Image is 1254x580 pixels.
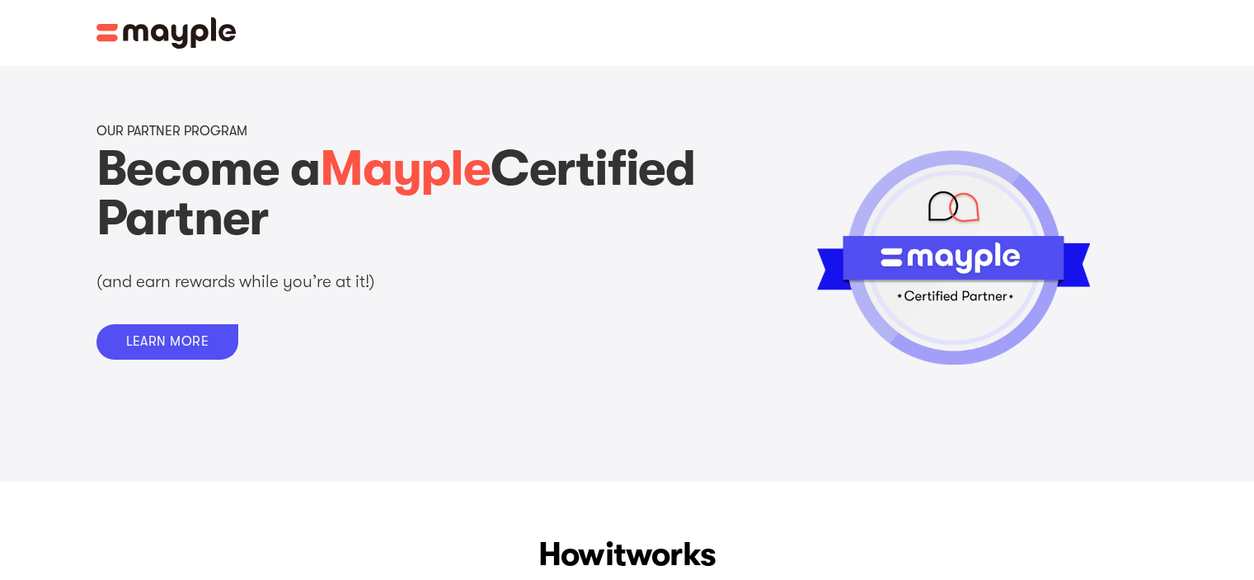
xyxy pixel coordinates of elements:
p: OUR PARTNER PROGRAM [96,124,247,139]
span: Mayple [320,140,491,197]
div: LEARN MORE [126,334,209,350]
a: LEARN MORE [96,324,239,360]
p: (and earn rewards while you’re at it!) [96,270,525,294]
h2: How works [63,531,1191,578]
h1: Become a Certified Partner [96,144,710,243]
img: Mayple logo [96,17,237,49]
span: it [605,535,626,573]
